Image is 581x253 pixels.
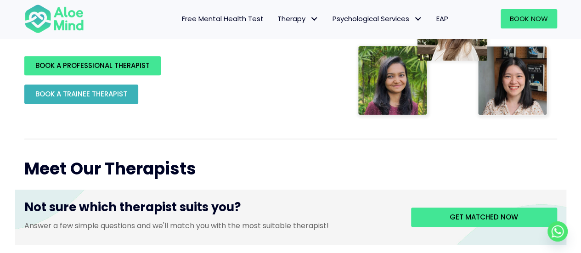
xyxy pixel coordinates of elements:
span: Get matched now [450,212,518,222]
span: BOOK A PROFESSIONAL THERAPIST [35,61,150,70]
span: BOOK A TRAINEE THERAPIST [35,89,127,99]
a: Psychological ServicesPsychological Services: submenu [326,9,429,28]
span: Therapy: submenu [308,12,321,26]
a: Book Now [501,9,557,28]
h3: Not sure which therapist suits you? [24,199,397,220]
span: EAP [436,14,448,23]
a: TherapyTherapy: submenu [271,9,326,28]
a: BOOK A PROFESSIONAL THERAPIST [24,56,161,75]
img: Aloe mind Logo [24,4,84,34]
a: BOOK A TRAINEE THERAPIST [24,84,138,104]
nav: Menu [96,9,455,28]
span: Psychological Services [333,14,423,23]
span: Meet Our Therapists [24,157,196,180]
span: Book Now [510,14,548,23]
a: Free Mental Health Test [175,9,271,28]
p: Answer a few simple questions and we'll match you with the most suitable therapist! [24,220,397,231]
a: EAP [429,9,455,28]
span: Psychological Services: submenu [412,12,425,26]
span: Therapy [277,14,319,23]
span: Free Mental Health Test [182,14,264,23]
a: Whatsapp [547,221,568,242]
a: Get matched now [411,208,557,227]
